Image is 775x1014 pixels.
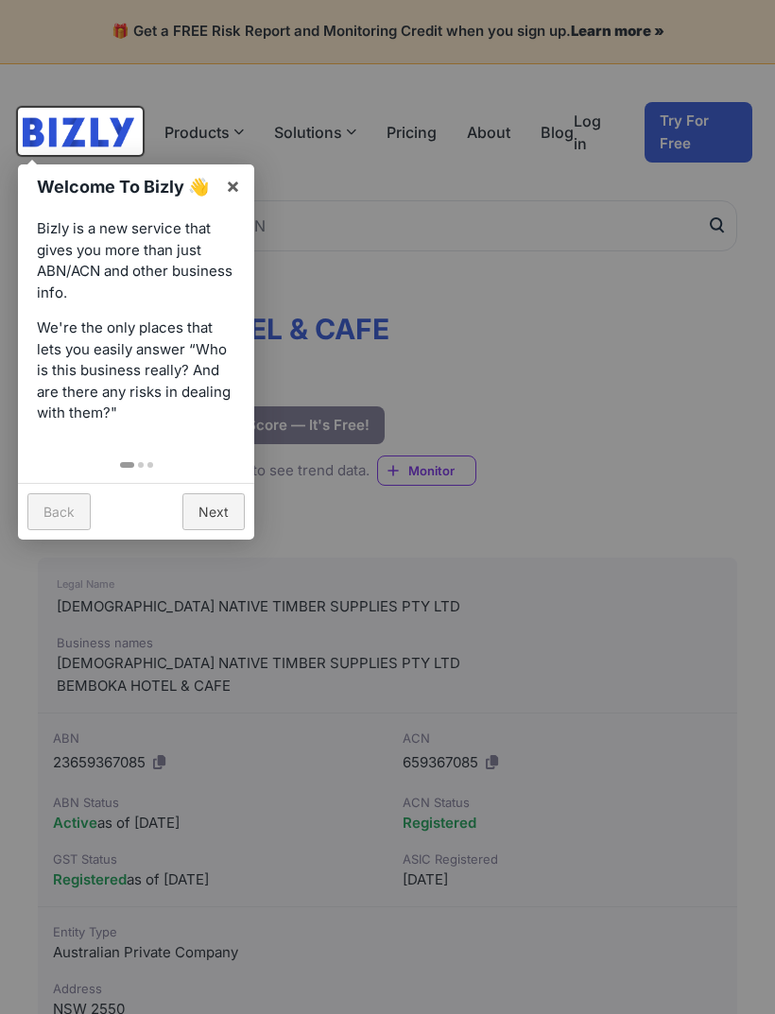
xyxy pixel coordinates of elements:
[27,493,91,530] a: Back
[37,218,235,303] p: Bizly is a new service that gives you more than just ABN/ACN and other business info.
[37,174,215,199] h1: Welcome To Bizly 👋
[212,164,254,207] a: ×
[37,318,235,424] p: We're the only places that lets you easily answer “Who is this business really? And are there any...
[182,493,245,530] a: Next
